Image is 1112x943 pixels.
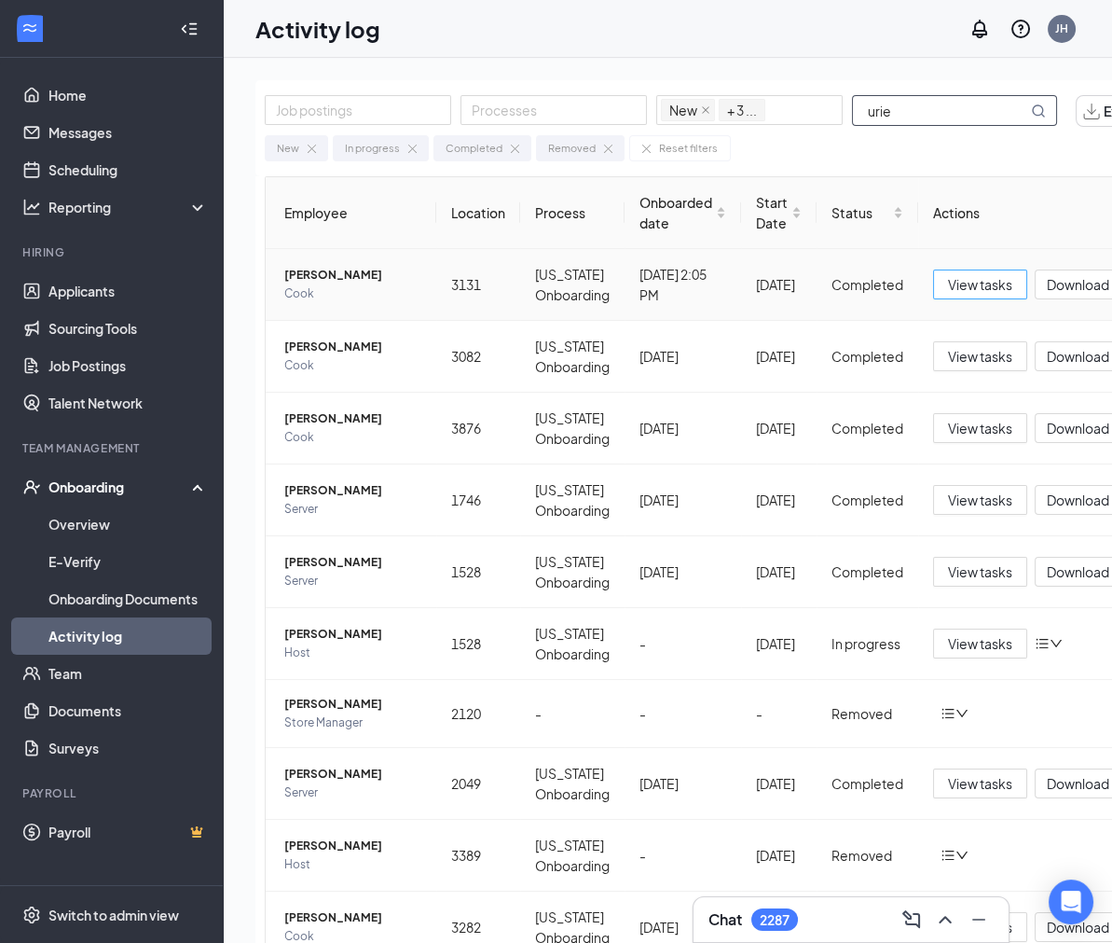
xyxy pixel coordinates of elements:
[48,692,208,729] a: Documents
[817,177,918,249] th: Status
[968,908,990,931] svg: Minimize
[520,321,625,393] td: [US_STATE] Onboarding
[48,272,208,310] a: Applicants
[48,580,208,617] a: Onboarding Documents
[48,655,208,692] a: Team
[284,625,421,644] span: [PERSON_NAME]
[756,490,802,510] div: [DATE]
[933,769,1027,798] button: View tasks
[520,465,625,536] td: [US_STATE] Onboarding
[955,849,968,862] span: down
[639,562,726,582] div: [DATE]
[446,140,502,157] div: Completed
[48,478,192,496] div: Onboarding
[900,908,923,931] svg: ComposeMessage
[639,917,726,937] div: [DATE]
[520,177,625,249] th: Process
[756,418,802,438] div: [DATE]
[1050,637,1063,650] span: down
[48,151,208,188] a: Scheduling
[933,413,1027,443] button: View tasks
[948,773,1012,794] span: View tasks
[1047,491,1109,510] span: Download
[48,813,208,851] a: PayrollCrown
[22,785,204,801] div: Payroll
[436,393,520,465] td: 3876
[948,346,1012,367] span: View tasks
[284,553,421,572] span: [PERSON_NAME]
[1047,347,1109,367] span: Download
[255,13,380,45] h1: Activity log
[284,837,421,855] span: [PERSON_NAME]
[284,409,421,428] span: [PERSON_NAME]
[948,274,1012,295] span: View tasks
[48,76,208,114] a: Home
[520,820,625,892] td: [US_STATE] Onboarding
[284,338,421,356] span: [PERSON_NAME]
[831,703,903,724] div: Removed
[933,485,1027,515] button: View tasks
[968,18,991,40] svg: Notifications
[284,428,421,447] span: Cook
[436,536,520,608] td: 1528
[22,906,41,924] svg: Settings
[277,140,299,157] div: New
[436,249,520,321] td: 3131
[934,908,956,931] svg: ChevronUp
[727,100,757,120] span: + 3 ...
[933,341,1027,371] button: View tasks
[520,536,625,608] td: [US_STATE] Onboarding
[831,773,903,794] div: Completed
[284,855,421,874] span: Host
[625,177,741,249] th: Onboarded date
[436,321,520,393] td: 3082
[940,848,955,863] span: bars
[1009,18,1032,40] svg: QuestionInfo
[436,177,520,249] th: Location
[831,562,903,582] div: Completed
[284,784,421,802] span: Server
[756,274,802,295] div: [DATE]
[930,905,960,935] button: ChevronUp
[756,633,802,654] div: [DATE]
[1047,918,1109,937] span: Download
[48,198,209,216] div: Reporting
[48,729,208,767] a: Surveys
[48,506,208,543] a: Overview
[741,680,817,748] td: -
[48,114,208,151] a: Messages
[948,562,1012,582] span: View tasks
[831,274,903,295] div: Completed
[701,105,710,115] span: close
[284,908,421,927] span: [PERSON_NAME]
[48,310,208,347] a: Sourcing Tools
[520,608,625,680] td: [US_STATE] Onboarding
[284,644,421,662] span: Host
[520,393,625,465] td: [US_STATE] Onboarding
[897,905,927,935] button: ComposeMessage
[1047,774,1109,794] span: Download
[639,773,726,794] div: [DATE]
[345,140,400,157] div: In progress
[266,177,436,249] th: Employee
[964,905,994,935] button: Minimize
[948,490,1012,510] span: View tasks
[756,562,802,582] div: [DATE]
[22,198,41,216] svg: Analysis
[548,140,596,157] div: Removed
[436,608,520,680] td: 1528
[831,633,903,654] div: In progress
[284,356,421,375] span: Cook
[831,418,903,438] div: Completed
[639,633,726,654] div: -
[436,680,520,748] td: 2120
[284,765,421,784] span: [PERSON_NAME]
[180,20,199,38] svg: Collapse
[284,572,421,590] span: Server
[284,284,421,303] span: Cook
[831,490,903,510] div: Completed
[948,418,1012,438] span: View tasks
[520,249,625,321] td: [US_STATE] Onboarding
[831,845,903,866] div: Removed
[22,244,204,260] div: Hiring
